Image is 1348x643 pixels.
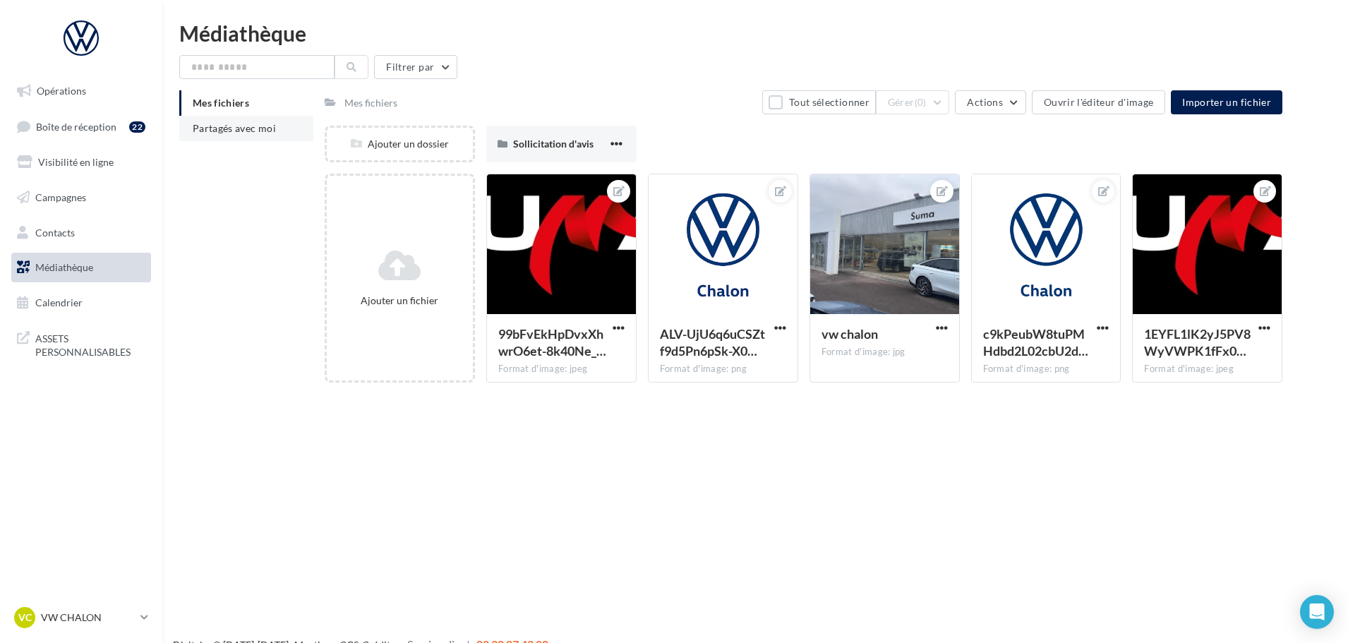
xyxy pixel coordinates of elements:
span: ALV-UjU6q6uCSZtf9d5Pn6pSk-X0wtOhVwut3u6hmuh2wcx42vessgYI [660,326,765,359]
span: Campagnes [35,191,86,203]
a: Contacts [8,218,154,248]
a: Médiathèque [8,253,154,282]
div: Format d'image: jpeg [1144,363,1270,375]
a: VC VW CHALON [11,604,151,631]
span: (0) [915,97,927,108]
div: Ajouter un fichier [332,294,467,308]
span: Opérations [37,85,86,97]
a: ASSETS PERSONNALISABLES [8,323,154,365]
a: Campagnes [8,183,154,212]
span: 1EYFL1lK2yJ5PV8WyVWPK1fFx07KsogsyYBO0xUXMwEq8s8ucpDfkrmfiaDgJNdjFqv3k10Vbcz03Xuc7A=s0 [1144,326,1251,359]
button: Gérer(0) [876,90,950,114]
div: Open Intercom Messenger [1300,595,1334,629]
div: 22 [129,121,145,133]
span: c9kPeubW8tuPMHdbd2L02cbU2d8hmiJgFh9ew43NLDmKkV8nbBwHQi8hbUGX6SjbfpLmNAa570RrSkV0oQ=s0 [983,326,1088,359]
span: Actions [967,96,1002,108]
span: Partagés avec moi [193,122,276,134]
div: Ajouter un dossier [327,137,473,151]
div: Médiathèque [179,23,1331,44]
div: Format d'image: jpg [822,346,948,359]
div: Format d'image: png [660,363,786,375]
div: Format d'image: png [983,363,1109,375]
span: Médiathèque [35,261,93,273]
p: VW CHALON [41,611,135,625]
div: Mes fichiers [344,96,397,110]
span: Calendrier [35,296,83,308]
span: ASSETS PERSONNALISABLES [35,329,145,359]
button: Filtrer par [374,55,457,79]
a: Boîte de réception22 [8,112,154,142]
span: Visibilité en ligne [38,156,114,168]
span: VC [18,611,32,625]
span: vw chalon [822,326,878,342]
span: 99bFvEkHpDvxXhwrO6et-8k40Ne_Z-bcbm-QFv91Fm-giQuoe0XtuxUE7MPETYVeaz5NaTsERWxCrP-p-Q=s0 [498,326,606,359]
div: Format d'image: jpeg [498,363,625,375]
button: Actions [955,90,1025,114]
button: Ouvrir l'éditeur d'image [1032,90,1165,114]
span: Contacts [35,226,75,238]
span: Sollicitation d'avis [513,138,594,150]
button: Tout sélectionner [762,90,875,114]
a: Opérations [8,76,154,106]
a: Calendrier [8,288,154,318]
a: Visibilité en ligne [8,148,154,177]
span: Mes fichiers [193,97,249,109]
span: Boîte de réception [36,120,116,132]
